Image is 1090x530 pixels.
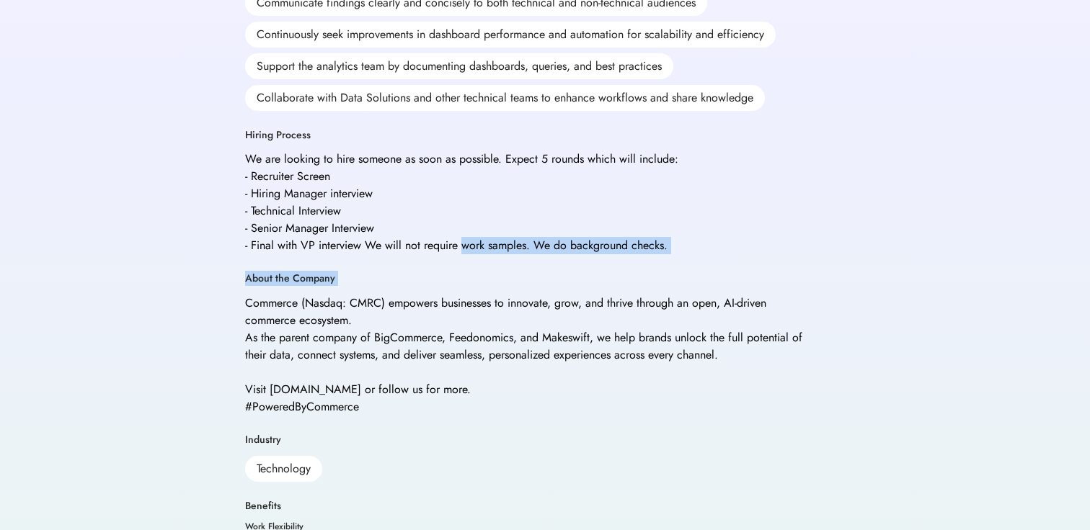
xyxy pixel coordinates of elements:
[245,85,765,111] div: Collaborate with Data Solutions and other technical teams to enhance workflows and share knowledge
[245,295,807,416] div: Commerce (Nasdaq: CMRC) empowers businesses to innovate, grow, and thrive through an open, AI-dri...
[245,499,281,513] div: Benefits
[245,53,673,79] div: Support the analytics team by documenting dashboards, queries, and best practices
[245,456,322,482] div: Technology
[245,22,776,48] div: Continuously seek improvements in dashboard performance and automation for scalability and effici...
[245,128,311,143] div: Hiring Process
[245,271,335,286] div: About the Company
[245,151,678,254] div: We are looking to hire someone as soon as possible. Expect 5 rounds which will include: - Recruit...
[245,433,281,447] div: Industry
